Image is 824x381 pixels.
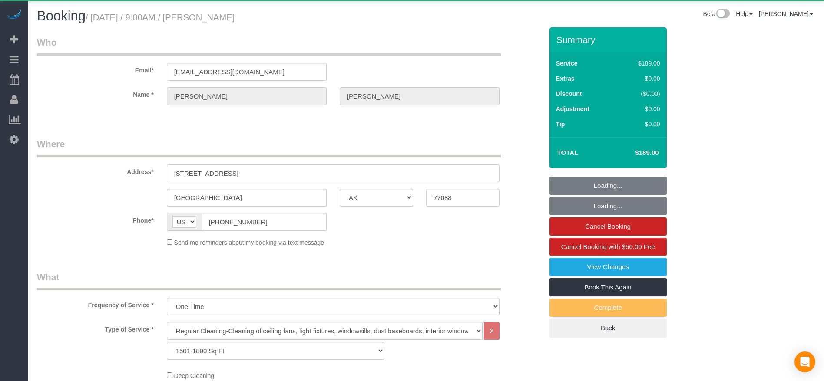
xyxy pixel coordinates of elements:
small: / [DATE] / 9:00AM / [PERSON_NAME] [86,13,235,22]
label: Service [556,59,578,68]
input: First Name* [167,87,327,105]
span: Send me reminders about my booking via text message [174,239,324,246]
label: Frequency of Service * [30,298,160,309]
label: Name * [30,87,160,99]
legend: Who [37,36,501,56]
div: $0.00 [620,120,660,128]
label: Discount [556,89,582,98]
div: $0.00 [620,74,660,83]
div: $0.00 [620,105,660,113]
h4: $189.00 [609,149,659,157]
img: Automaid Logo [5,9,23,21]
div: Open Intercom Messenger [794,351,815,372]
span: Booking [37,8,86,23]
a: Cancel Booking with $50.00 Fee [549,238,667,256]
input: Email* [167,63,327,81]
a: View Changes [549,258,667,276]
div: ($0.00) [620,89,660,98]
a: Cancel Booking [549,217,667,236]
img: New interface [715,9,730,20]
input: Phone* [202,213,327,231]
label: Tip [556,120,565,128]
a: [PERSON_NAME] [759,10,813,17]
input: Last Name* [340,87,500,105]
h3: Summary [556,35,662,45]
label: Email* [30,63,160,75]
legend: Where [37,138,501,157]
label: Type of Service * [30,322,160,334]
input: Zip Code* [426,189,500,207]
a: Back [549,319,667,337]
a: Book This Again [549,278,667,296]
a: Beta [703,10,730,17]
label: Extras [556,74,575,83]
label: Address* [30,164,160,176]
legend: What [37,271,501,290]
span: Cancel Booking with $50.00 Fee [561,243,655,250]
label: Adjustment [556,105,589,113]
label: Phone* [30,213,160,225]
a: Help [736,10,753,17]
span: Deep Cleaning [174,372,215,379]
div: $189.00 [620,59,660,68]
input: City* [167,189,327,207]
strong: Total [557,149,579,156]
